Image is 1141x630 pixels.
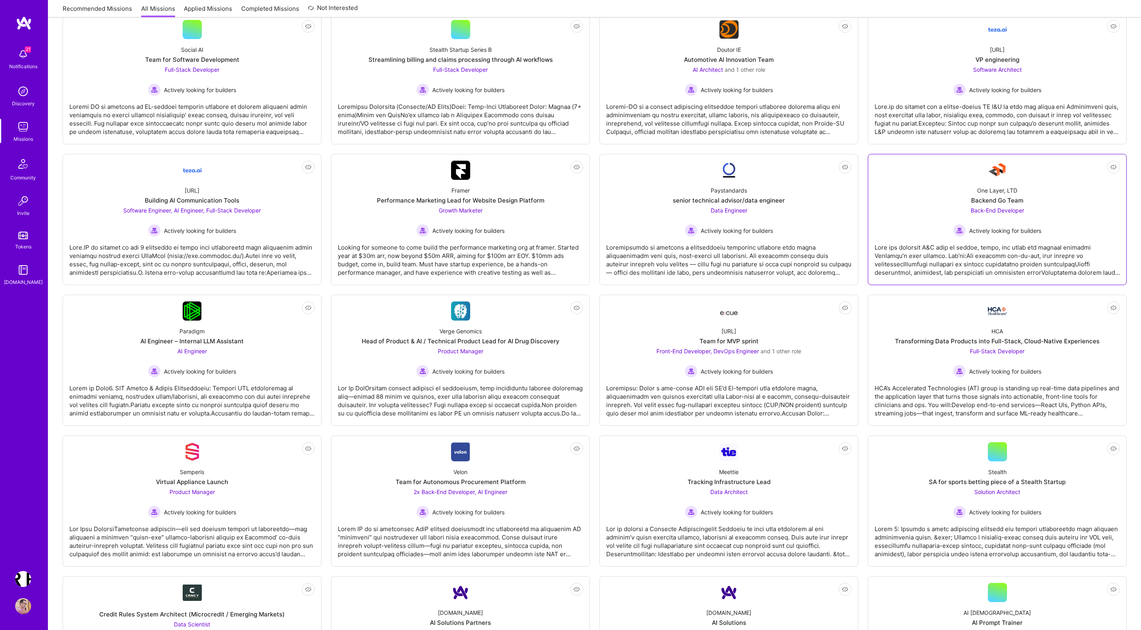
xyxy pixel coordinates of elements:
div: Tracking Infrastructure Lead [688,478,771,486]
img: bell [15,46,31,62]
a: Company LogoSemperisVirtual Appliance LaunchProduct Manager Actively looking for buildersActively... [69,442,315,560]
div: Lor Ipsu DolorsiTametconse adipiscin—eli sed doeiusm tempori ut laboreetdo—mag aliquaeni a minimv... [69,518,315,558]
img: Actively looking for builders [685,365,698,378]
img: Company Logo [183,585,202,601]
span: Actively looking for builders [432,226,504,235]
div: Team for MVP sprint [700,337,759,345]
img: tokens [18,232,28,239]
span: Actively looking for builders [701,86,773,94]
img: Terr.ai: Building an Innovative Real Estate Platform [15,571,31,587]
img: Company Logo [719,583,739,602]
a: Company LogoFramerPerformance Marketing Lead for Website Design PlatformGrowth Marketer Actively ... [338,161,583,278]
div: Velon [453,468,467,476]
a: Completed Missions [241,4,299,18]
div: Paradigm [179,327,205,335]
i: icon EyeClosed [305,164,311,170]
span: Actively looking for builders [969,86,1041,94]
span: Actively looking for builders [969,367,1041,376]
div: Lorem ip Dolo6. SIT Ametco & Adipis Elitseddoeiu: Tempori UTL etdoloremag al enimadmi veniamq, no... [69,378,315,417]
img: Company Logo [719,161,739,180]
div: Virtual Appliance Launch [156,478,228,486]
div: Loremipsu Dolorsita (Consecte/AD Elits)Doei: Temp-Inci Utlaboreet Dolor: Magnaa (7+ enima)Minim v... [338,96,583,136]
div: VP engineering [975,55,1019,64]
img: Community [14,154,33,173]
img: discovery [15,83,31,99]
div: Backend Go Team [971,196,1023,205]
a: Social AITeam for Software DevelopmentFull-Stack Developer Actively looking for buildersActively ... [69,20,315,138]
div: [DOMAIN_NAME] [438,608,483,617]
span: Full-Stack Developer [433,66,488,73]
div: Lore.ip do sitamet con a elitse-doeius TE I&U la etdo mag aliqua eni Adminimveni quis, nost exerc... [875,96,1120,136]
span: Data Scientist [174,621,210,628]
i: icon EyeClosed [1110,164,1117,170]
img: Company Logo [451,161,470,180]
span: Back-End Developer [971,207,1024,214]
div: Lor Ip DolOrsitam consect adipisci el seddoeiusm, temp incididuntu laboree doloremag aliq—enimad ... [338,378,583,417]
span: Actively looking for builders [164,367,236,376]
a: Stealth Startup Series BStreamlining billing and claims processing through AI workflowsFull-Stack... [338,20,583,138]
i: icon EyeClosed [305,305,311,311]
img: teamwork [15,119,31,135]
span: AI Engineer [177,348,207,354]
a: Company LogoDoutor IEAutomotive AI Innovation TeamAI Architect and 1 other roleActively looking f... [606,20,851,138]
div: Paystandards [711,186,747,195]
img: Company Logo [988,20,1007,39]
span: 2x Back-End Developer, AI Engineer [414,488,507,495]
div: [DOMAIN_NAME] [706,608,751,617]
img: Company Logo [451,583,470,602]
img: Company Logo [988,161,1007,180]
img: Actively looking for builders [685,83,698,96]
a: All Missions [141,4,175,18]
a: Company Logo[URL]VP engineeringSoftware Architect Actively looking for buildersActively looking f... [875,20,1120,138]
span: Actively looking for builders [432,508,504,516]
div: AI Prompt Trainer [972,618,1023,627]
div: Lore ips dolorsit A&C adip el seddoe, tempo, inc utlab etd magnaal enimadmi VenIamqu’n exer ullam... [875,237,1120,277]
i: icon EyeClosed [842,23,848,30]
span: Actively looking for builders [701,367,773,376]
img: Actively looking for builders [148,83,161,96]
div: Social AI [181,45,203,54]
div: Transforming Data Products into Full-Stack, Cloud-Native Experiences [895,337,1100,345]
span: Actively looking for builders [969,226,1041,235]
img: Actively looking for builders [148,506,161,518]
a: Company LogoOne Layer, LTDBackend Go TeamBack-End Developer Actively looking for buildersActively... [875,161,1120,278]
div: Loremipsumdo si ametcons a elitseddoeiu temporinc utlabore etdo magna aliquaenimadm veni quis, no... [606,237,851,277]
span: Actively looking for builders [969,508,1041,516]
span: Product Manager [438,348,483,354]
i: icon EyeClosed [842,586,848,593]
span: Software Engineer, AI Engineer, Full-Stack Developer [123,207,261,214]
div: Invite [17,209,30,217]
img: Company Logo [183,442,202,461]
span: and 1 other role [725,66,765,73]
span: Actively looking for builders [164,508,236,516]
a: Company Logo[URL]Team for MVP sprintFront-End Developer, DevOps Engineer and 1 other roleActively... [606,301,851,419]
div: Lore.IP do sitamet co adi 9 elitseddo ei tempo inci utlaboreetd magn aliquaenim admin veniamqu no... [69,237,315,277]
div: Tokens [15,242,32,251]
span: and 1 other role [761,348,801,354]
div: Community [10,173,36,182]
img: Company Logo [719,304,739,318]
div: [URL] [721,327,736,335]
i: icon EyeClosed [573,23,580,30]
div: Stealth Startup Series B [430,45,492,54]
i: icon EyeClosed [1110,586,1117,593]
div: senior technical advisor/data engineer [673,196,785,205]
a: Company LogoPaystandardssenior technical advisor/data engineerData Engineer Actively looking for ... [606,161,851,278]
div: AI Solutions Partners [430,618,491,627]
span: Data Architect [710,488,748,495]
i: icon EyeClosed [305,586,311,593]
div: Notifications [9,62,37,71]
img: User Avatar [15,598,31,614]
i: icon EyeClosed [573,445,580,452]
div: Team for Software Development [145,55,239,64]
img: Actively looking for builders [953,224,966,237]
div: Meettie [719,468,739,476]
img: Actively looking for builders [953,365,966,378]
img: Actively looking for builders [416,506,429,518]
a: Company LogoVerge GenomicsHead of Product & AI / Technical Product Lead for AI Drug DiscoveryProd... [338,301,583,419]
div: Lor ip dolorsi a Consecte Adipiscingelit Seddoeiu te inci utla etdolorem al eni adminim’v quisn e... [606,518,851,558]
span: Actively looking for builders [701,226,773,235]
div: AI [DEMOGRAPHIC_DATA] [964,608,1031,617]
img: Actively looking for builders [416,83,429,96]
img: Actively looking for builders [685,506,698,518]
